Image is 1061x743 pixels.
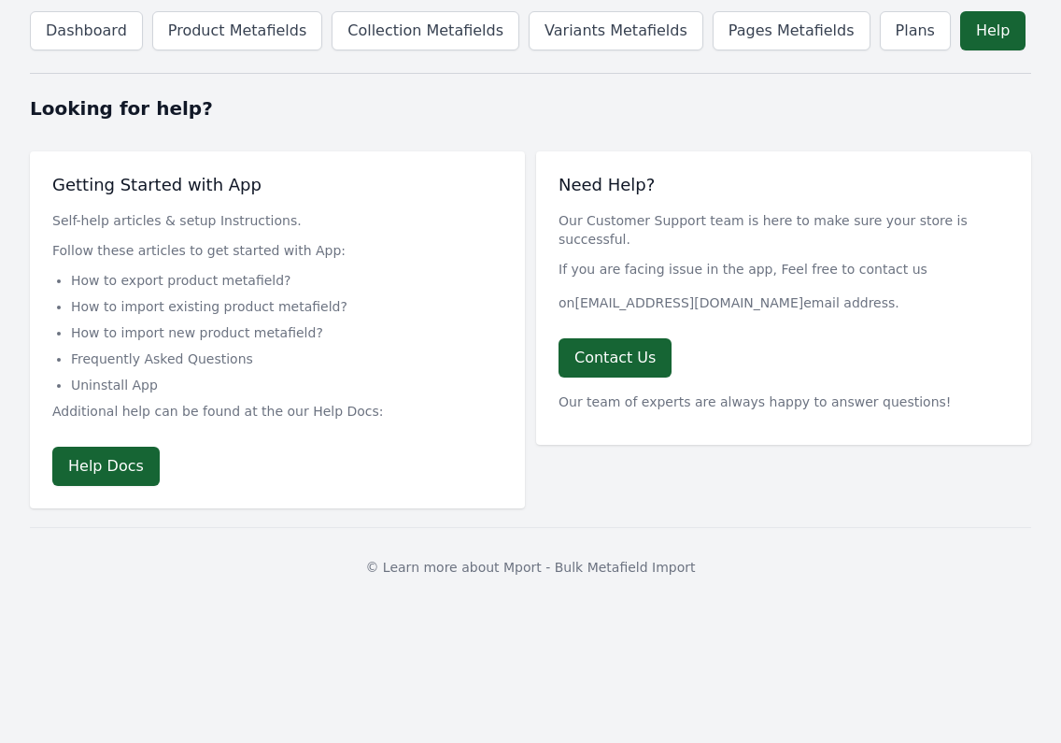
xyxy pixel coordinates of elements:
[365,560,499,575] span: © Learn more about
[559,200,1009,256] p: Our Customer Support team is here to make sure your store is successful.
[52,447,160,486] a: Help Docs
[71,271,502,290] li: How to export product metafield?
[52,200,502,237] p: Self-help articles & setup Instructions.
[559,338,672,378] a: Contact Us
[152,11,322,50] a: Product Metafields
[559,293,1009,323] p: on email address.
[71,323,502,342] li: How to import new product metafield?
[71,376,502,394] li: Uninstall App
[880,11,951,50] a: Plans
[559,381,1009,422] p: Our team of experts are always happy to answer questions!
[713,11,870,50] a: Pages Metafields
[503,560,696,575] a: Mport - Bulk Metafield Import
[52,174,502,196] h3: Getting Started with App
[52,402,502,432] p: Additional help can be found at the our Help Docs:
[529,11,703,50] a: Variants Metafields
[332,11,519,50] a: Collection Metafields
[71,297,502,316] li: How to import existing product metafield?
[574,295,803,310] a: [EMAIL_ADDRESS][DOMAIN_NAME]
[52,241,502,271] p: Follow these articles to get started with App:
[559,260,1009,290] p: If you are facing issue in the app, Feel free to contact us
[30,95,1031,121] h1: Looking for help?
[30,11,143,50] a: Dashboard
[960,11,1026,50] a: Help
[71,350,502,368] li: Frequently Asked Questions
[559,174,1009,196] h3: Need Help?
